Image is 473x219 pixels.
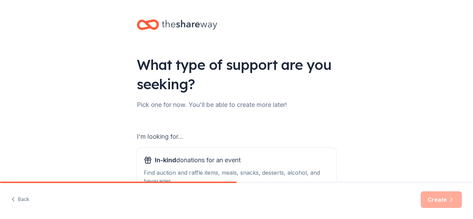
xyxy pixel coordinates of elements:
[155,155,241,166] span: donations for an event
[137,148,336,192] button: In-kinddonations for an eventFind auction and raffle items, meals, snacks, desserts, alcohol, and...
[137,99,336,110] div: Pick one for now. You'll be able to create more later!
[155,156,176,164] span: In-kind
[137,131,336,142] div: I'm looking for...
[137,55,336,94] div: What type of support are you seeking?
[11,192,29,207] button: Back
[144,168,329,185] div: Find auction and raffle items, meals, snacks, desserts, alcohol, and beverages.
